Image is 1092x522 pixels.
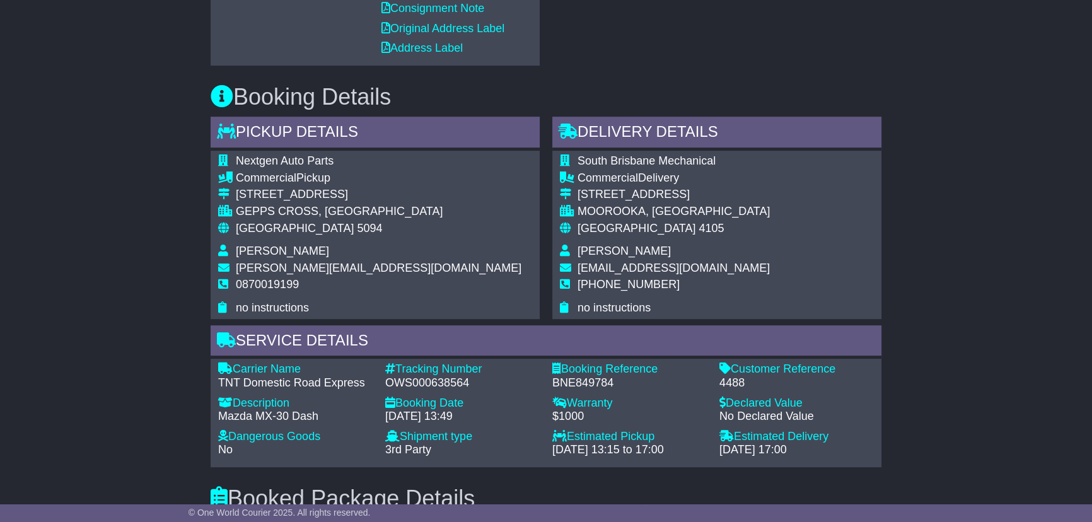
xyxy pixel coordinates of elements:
div: Warranty [552,397,707,410]
div: GEPPS CROSS, [GEOGRAPHIC_DATA] [236,205,521,219]
span: © One World Courier 2025. All rights reserved. [189,507,371,518]
span: South Brisbane Mechanical [578,154,716,167]
span: [PERSON_NAME] [236,245,329,257]
div: OWS000638564 [385,376,540,390]
div: BNE849784 [552,376,707,390]
span: no instructions [578,301,651,314]
h3: Booked Package Details [211,486,881,511]
div: MOOROOKA, [GEOGRAPHIC_DATA] [578,205,770,219]
div: [DATE] 13:49 [385,410,540,424]
div: Carrier Name [218,362,373,376]
div: No Declared Value [719,410,874,424]
div: Tracking Number [385,362,540,376]
span: [PERSON_NAME][EMAIL_ADDRESS][DOMAIN_NAME] [236,262,521,274]
div: 4488 [719,376,874,390]
span: No [218,443,233,456]
div: Delivery Details [552,117,881,151]
div: Customer Reference [719,362,874,376]
a: Consignment Note [381,2,484,14]
div: TNT Domestic Road Express [218,376,373,390]
span: [GEOGRAPHIC_DATA] [578,222,695,235]
div: Shipment type [385,430,540,444]
a: Original Address Label [381,22,504,35]
a: Address Label [381,42,463,54]
div: Pickup [236,171,521,185]
div: Dangerous Goods [218,430,373,444]
span: [GEOGRAPHIC_DATA] [236,222,354,235]
span: no instructions [236,301,309,314]
div: Estimated Delivery [719,430,874,444]
span: 0870019199 [236,278,299,291]
div: Service Details [211,325,881,359]
div: Delivery [578,171,770,185]
span: 3rd Party [385,443,431,456]
div: Booking Date [385,397,540,410]
div: [STREET_ADDRESS] [578,188,770,202]
div: $1000 [552,410,707,424]
span: 5094 [357,222,382,235]
span: [EMAIL_ADDRESS][DOMAIN_NAME] [578,262,770,274]
div: Pickup Details [211,117,540,151]
div: Declared Value [719,397,874,410]
span: 4105 [699,222,724,235]
span: Nextgen Auto Parts [236,154,334,167]
div: [DATE] 17:00 [719,443,874,457]
div: Booking Reference [552,362,707,376]
div: Description [218,397,373,410]
span: Commercial [578,171,638,184]
span: [PERSON_NAME] [578,245,671,257]
h3: Booking Details [211,84,881,110]
div: [DATE] 13:15 to 17:00 [552,443,707,457]
div: [STREET_ADDRESS] [236,188,521,202]
span: Commercial [236,171,296,184]
div: Mazda MX-30 Dash [218,410,373,424]
span: [PHONE_NUMBER] [578,278,680,291]
div: Estimated Pickup [552,430,707,444]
